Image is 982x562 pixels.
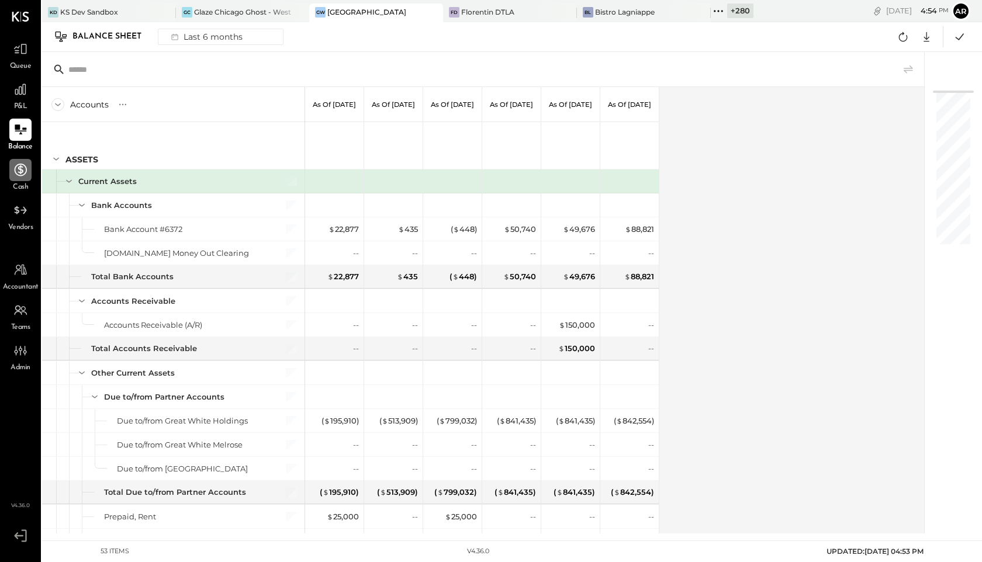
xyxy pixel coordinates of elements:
[648,511,654,522] div: --
[70,99,109,110] div: Accounts
[471,343,477,354] div: --
[648,320,654,331] div: --
[323,487,329,497] span: $
[327,511,359,522] div: 25,000
[451,224,477,235] div: ( 448 )
[449,271,477,282] div: ( 448 )
[595,7,655,17] div: Bistro Lagniappe
[329,224,359,235] div: 22,877
[353,463,359,474] div: --
[558,343,595,354] div: 150,000
[377,487,418,498] div: ( 513,909 )
[827,547,924,556] span: UPDATED: [DATE] 04:53 PM
[313,100,356,109] p: As of [DATE]
[353,439,359,450] div: --
[467,547,489,556] div: v 4.36.0
[91,367,175,379] div: Other Current Assets
[624,271,654,282] div: 88,821
[182,7,192,18] div: GC
[327,512,333,521] span: $
[471,248,477,259] div: --
[437,415,477,426] div: ( 799,032 )
[397,272,403,281] span: $
[353,320,359,331] div: --
[556,487,563,497] span: $
[530,248,536,259] div: --
[194,7,292,17] div: Glaze Chicago Ghost - West River Rice LLC
[8,142,33,152] span: Balance
[3,282,39,293] span: Accountant
[504,224,536,235] div: 50,740
[434,487,477,498] div: ( 799,032 )
[554,487,595,498] div: ( 841,435 )
[872,5,883,17] div: copy link
[329,224,335,234] span: $
[412,439,418,450] div: --
[104,487,246,498] div: Total Due to/from Partner Accounts
[556,415,595,426] div: ( 841,435 )
[372,100,415,109] p: As of [DATE]
[412,343,418,354] div: --
[397,271,418,282] div: 435
[503,271,536,282] div: 50,740
[117,463,248,474] div: Due to/from [GEOGRAPHIC_DATA]
[471,439,477,450] div: --
[614,487,620,497] span: $
[164,29,247,44] div: Last 6 months
[91,296,175,307] div: Accounts Receivable
[398,224,418,235] div: 435
[412,248,418,259] div: --
[886,5,949,16] div: [DATE]
[614,415,654,426] div: ( 842,554 )
[558,416,565,425] span: $
[648,439,654,450] div: --
[60,7,118,17] div: KS Dev Sandbox
[589,248,595,259] div: --
[91,343,197,354] div: Total Accounts Receivable
[563,224,595,235] div: 49,676
[8,223,33,233] span: Vendors
[589,463,595,474] div: --
[559,320,565,329] span: $
[1,78,40,112] a: P&L
[648,463,654,474] div: --
[412,320,418,331] div: --
[91,200,152,211] div: Bank Accounts
[589,439,595,450] div: --
[1,299,40,333] a: Teams
[625,224,654,235] div: 88,821
[324,416,330,425] span: $
[13,182,28,193] span: Cash
[117,415,248,426] div: Due to/from Great White Holdings
[320,487,359,498] div: ( 195,910 )
[563,224,569,234] span: $
[104,391,224,403] div: Due to/from Partner Accounts
[353,343,359,354] div: --
[91,271,174,282] div: Total Bank Accounts
[398,224,404,234] span: $
[558,344,565,353] span: $
[559,320,595,331] div: 150,000
[117,439,243,450] div: Due to/from Great White Melrose
[1,339,40,373] a: Admin
[499,416,506,425] span: $
[104,320,202,331] div: Accounts Receivable (A/R)
[353,248,359,259] div: --
[490,100,533,109] p: As of [DATE]
[453,224,459,234] span: $
[471,320,477,331] div: --
[952,2,970,20] button: Ar
[471,463,477,474] div: --
[563,272,569,281] span: $
[104,511,156,522] div: Prepaid, Rent
[327,272,334,281] span: $
[101,547,129,556] div: 53 items
[449,7,459,18] div: FD
[315,7,326,18] div: GW
[48,7,58,18] div: KD
[530,439,536,450] div: --
[10,61,32,72] span: Queue
[1,119,40,152] a: Balance
[14,102,27,112] span: P&L
[616,416,623,425] span: $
